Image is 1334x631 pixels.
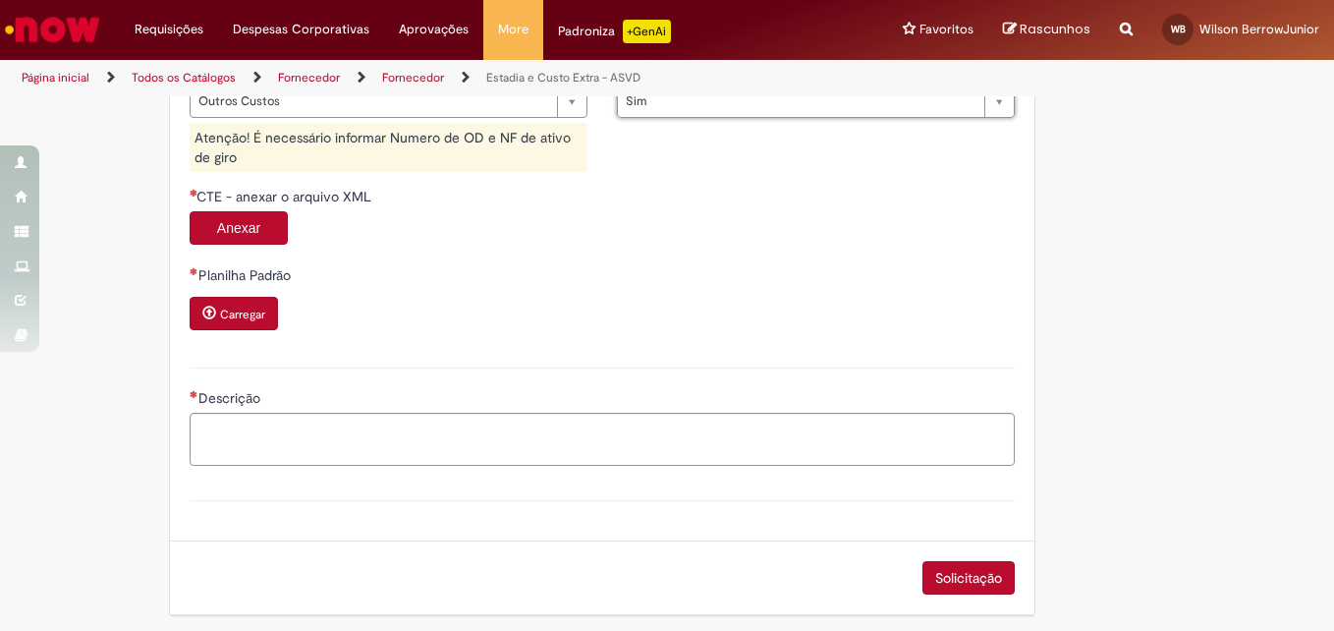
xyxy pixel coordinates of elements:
[190,267,198,275] span: Necessários
[22,70,89,86] a: Página inicial
[2,10,103,49] img: ServiceNow
[1003,21,1090,39] a: Rascunhos
[190,211,288,245] button: Anexar
[196,188,375,205] span: CTE - anexar o arquivo XML
[198,266,295,284] span: Planilha Padrão
[623,20,671,43] p: +GenAi
[278,70,340,86] a: Fornecedor
[190,189,196,197] span: Campo obrigatório
[233,20,369,39] span: Despesas Corporativas
[399,20,469,39] span: Aprovações
[922,561,1015,595] button: Solicitação
[190,390,198,398] span: Necessários
[1171,23,1186,35] span: WB
[132,70,236,86] a: Todos os Catálogos
[558,20,671,43] div: Padroniza
[498,20,528,39] span: More
[1199,21,1319,37] span: Wilson BerrowJunior
[15,60,874,96] ul: Trilhas de página
[190,413,1015,466] textarea: Descrição
[190,123,587,172] div: Atenção! É necessário informar Numero de OD e NF de ativo de giro
[1020,20,1090,38] span: Rascunhos
[486,70,640,86] a: Estadia e Custo Extra - ASVD
[135,20,203,39] span: Requisições
[220,307,265,322] small: Carregar
[198,389,264,407] span: Descrição
[626,86,974,117] span: Sim
[382,70,444,86] a: Fornecedor
[919,20,973,39] span: Favoritos
[190,297,278,330] button: Carregar anexo de Planilha Padrão Required
[198,86,547,117] span: Outros Custos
